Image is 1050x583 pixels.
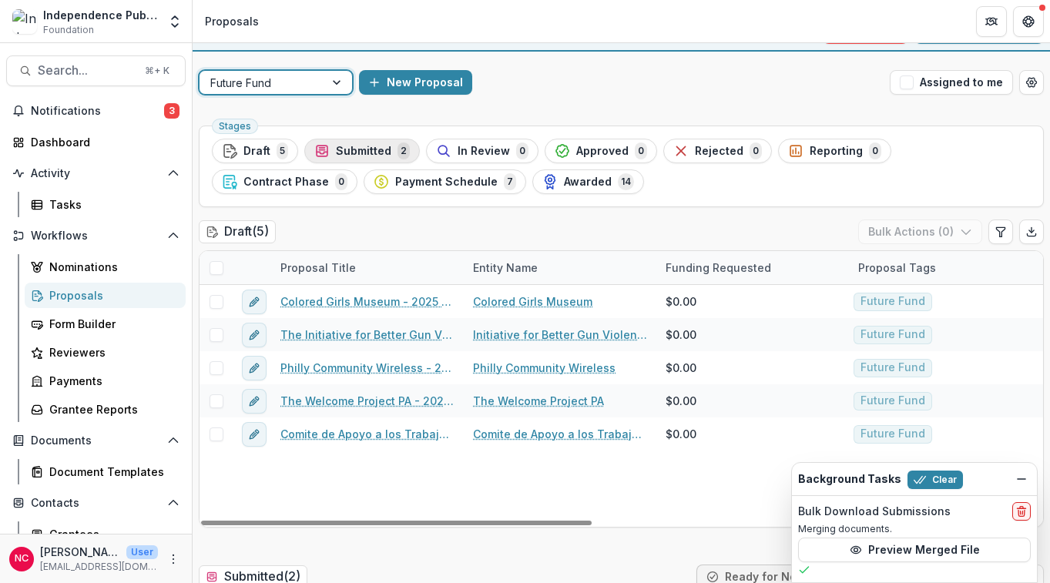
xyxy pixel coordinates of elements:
[849,260,945,276] div: Proposal Tags
[504,173,516,190] span: 7
[49,373,173,389] div: Payments
[243,145,270,158] span: Draft
[798,473,901,486] h2: Background Tasks
[869,142,881,159] span: 0
[49,401,173,417] div: Grantee Reports
[464,260,547,276] div: Entity Name
[25,340,186,365] a: Reviewers
[31,134,173,150] div: Dashboard
[280,393,455,409] a: The Welcome Project PA - 2025 - Responsive Fund Request
[6,99,186,123] button: Notifications3
[25,521,186,547] a: Grantees
[666,393,696,409] span: $0.00
[6,428,186,453] button: Open Documents
[25,368,186,394] a: Payments
[6,491,186,515] button: Open Contacts
[12,9,37,34] img: Independence Public Media Foundation
[40,560,158,574] p: [EMAIL_ADDRESS][DOMAIN_NAME]
[335,173,347,190] span: 0
[142,62,173,79] div: ⌘ + K
[242,422,267,447] button: edit
[666,293,696,310] span: $0.00
[473,426,647,442] a: Comite de Apoyo a los Trabajadores Agricolas
[1013,6,1044,37] button: Get Help
[516,142,528,159] span: 0
[576,145,629,158] span: Approved
[656,260,780,276] div: Funding Requested
[242,356,267,380] button: edit
[473,327,647,343] a: Initiative for Better Gun Violence Reporting
[49,316,173,332] div: Form Builder
[635,142,647,159] span: 0
[31,434,161,447] span: Documents
[242,389,267,414] button: edit
[778,139,891,163] button: Reporting0
[164,550,183,568] button: More
[364,169,526,194] button: Payment Schedule7
[212,139,298,163] button: Draft5
[545,139,657,163] button: Approved0
[695,145,743,158] span: Rejected
[242,323,267,347] button: edit
[277,142,288,159] span: 5
[1012,470,1031,488] button: Dismiss
[1019,70,1044,95] button: Open table manager
[31,167,161,180] span: Activity
[25,254,186,280] a: Nominations
[25,459,186,484] a: Document Templates
[205,13,259,29] div: Proposals
[164,103,179,119] span: 3
[199,220,276,243] h2: Draft ( 5 )
[6,55,186,86] button: Search...
[164,6,186,37] button: Open entity switcher
[858,219,982,244] button: Bulk Actions (0)
[49,526,173,542] div: Grantees
[43,7,158,23] div: Independence Public Media Foundation
[271,260,365,276] div: Proposal Title
[126,545,158,559] p: User
[212,169,357,194] button: Contract Phase0
[798,505,951,518] h2: Bulk Download Submissions
[907,471,963,489] button: Clear
[49,287,173,303] div: Proposals
[849,251,1042,284] div: Proposal Tags
[15,554,29,564] div: Nuala Cabral
[656,251,849,284] div: Funding Requested
[25,283,186,308] a: Proposals
[458,145,510,158] span: In Review
[40,544,120,560] p: [PERSON_NAME]
[243,176,329,189] span: Contract Phase
[890,70,1013,95] button: Assigned to me
[31,230,161,243] span: Workflows
[6,129,186,155] a: Dashboard
[280,293,455,310] a: Colored Girls Museum - 2025 - Responsive Fund Request
[426,139,538,163] button: In Review0
[473,360,616,376] a: Philly Community Wireless
[666,426,696,442] span: $0.00
[49,196,173,213] div: Tasks
[798,538,1031,562] button: Preview Merged File
[25,192,186,217] a: Tasks
[988,219,1013,244] button: Edit table settings
[663,139,772,163] button: Rejected0
[810,145,863,158] span: Reporting
[271,251,464,284] div: Proposal Title
[31,105,164,118] span: Notifications
[6,161,186,186] button: Open Activity
[280,327,455,343] a: The Initiative for Better Gun Violence Reporting of CultureTrust Great Philadelphia - 2025 - Resp...
[464,251,656,284] div: Entity Name
[199,10,265,32] nav: breadcrumb
[473,293,592,310] a: Colored Girls Museum
[336,145,391,158] span: Submitted
[280,426,455,442] a: Comite de Apoyo a los Trabajadores Agricolas - 2025 - Responsive Fund Request
[976,6,1007,37] button: Partners
[242,290,267,314] button: edit
[473,393,604,409] a: The Welcome Project PA
[564,176,612,189] span: Awarded
[49,464,173,480] div: Document Templates
[750,142,762,159] span: 0
[304,139,420,163] button: Submitted2
[219,121,251,132] span: Stages
[1012,502,1031,521] button: delete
